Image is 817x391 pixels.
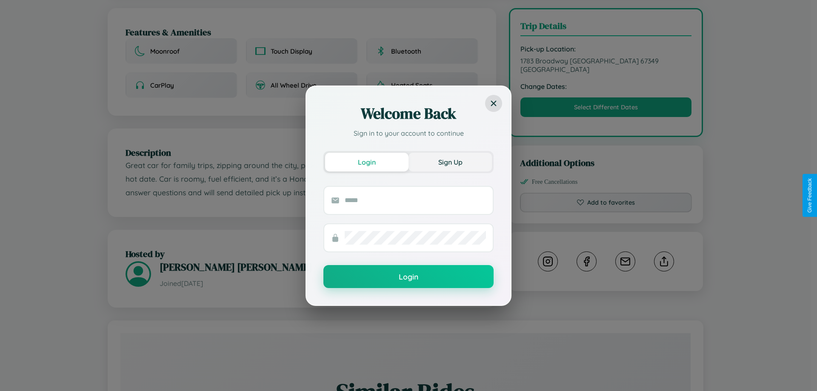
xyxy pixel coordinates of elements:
[807,178,813,213] div: Give Feedback
[325,153,408,171] button: Login
[323,103,494,124] h2: Welcome Back
[323,128,494,138] p: Sign in to your account to continue
[323,265,494,288] button: Login
[408,153,492,171] button: Sign Up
